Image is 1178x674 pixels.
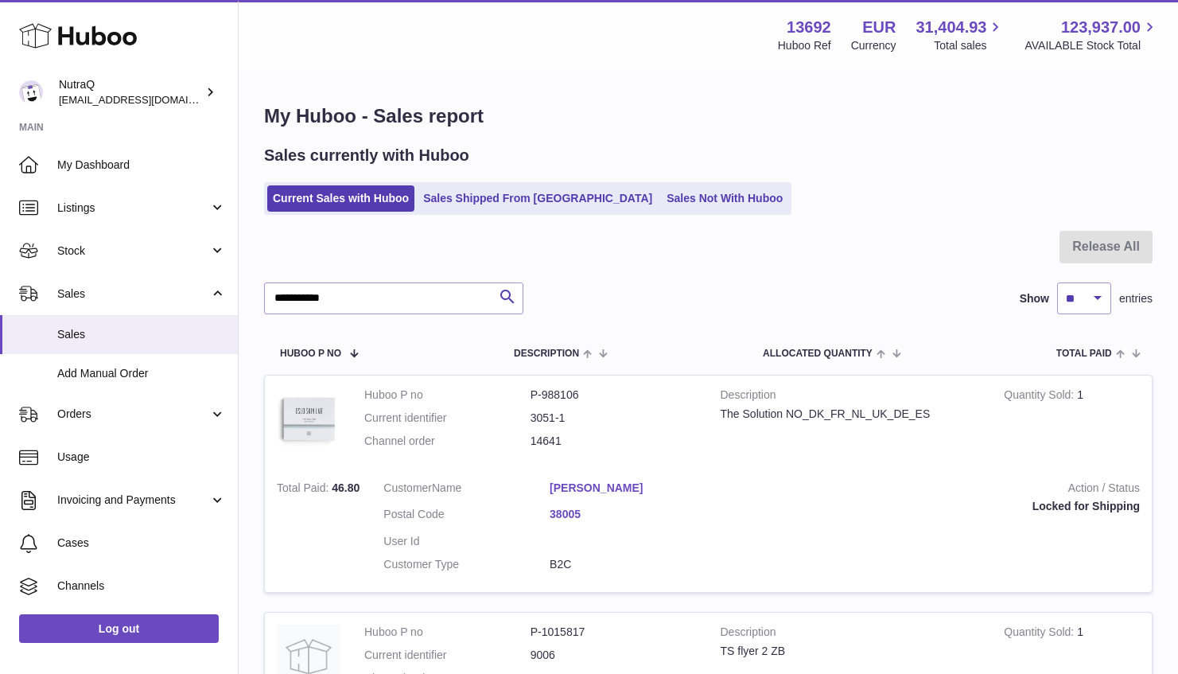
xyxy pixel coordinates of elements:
dd: 14641 [531,434,697,449]
dt: Customer Type [383,557,550,572]
span: ALLOCATED Quantity [763,349,873,359]
a: 31,404.93 Total sales [916,17,1005,53]
dd: 9006 [531,648,697,663]
span: [EMAIL_ADDRESS][DOMAIN_NAME] [59,93,234,106]
img: log@nutraq.com [19,80,43,104]
a: [PERSON_NAME] [550,481,716,496]
div: Currency [851,38,896,53]
img: 136921728478892.jpg [277,388,340,451]
strong: EUR [862,17,896,38]
span: Add Manual Order [57,366,226,381]
span: 31,404.93 [916,17,986,38]
h2: Sales currently with Huboo [264,145,469,166]
div: Huboo Ref [778,38,831,53]
dt: Channel order [364,434,531,449]
td: 1 [992,376,1152,469]
strong: 13692 [787,17,831,38]
span: Listings [57,201,209,216]
span: My Dashboard [57,158,226,173]
span: Usage [57,450,226,465]
span: Sales [57,286,209,302]
dd: P-988106 [531,388,697,403]
dd: P-1015817 [531,625,697,640]
span: Orders [57,407,209,422]
span: Stock [57,243,209,259]
label: Show [1020,291,1049,306]
span: Description [514,349,579,359]
span: entries [1119,291,1153,306]
strong: Description [721,388,981,407]
strong: Action / Status [740,481,1140,500]
dt: Huboo P no [364,625,531,640]
span: Sales [57,327,226,342]
a: 123,937.00 AVAILABLE Stock Total [1024,17,1159,53]
div: The Solution NO_DK_FR_NL_UK_DE_ES [721,407,981,422]
span: 46.80 [332,481,360,494]
h1: My Huboo - Sales report [264,103,1153,129]
dt: Current identifier [364,648,531,663]
dt: Huboo P no [364,388,531,403]
a: Current Sales with Huboo [267,185,414,212]
a: Log out [19,614,219,643]
dt: Current identifier [364,411,531,426]
span: Cases [57,536,226,551]
div: TS flyer 2 ZB [721,644,981,659]
div: Locked for Shipping [740,499,1140,514]
a: 38005 [550,507,716,522]
a: Sales Not With Huboo [661,185,788,212]
strong: Total Paid [277,481,332,498]
span: Customer [383,481,432,494]
dd: 3051-1 [531,411,697,426]
dt: User Id [383,534,550,549]
span: Total paid [1056,349,1112,359]
strong: Description [721,625,981,644]
span: Huboo P no [280,349,341,359]
dt: Name [383,481,550,500]
dt: Postal Code [383,507,550,526]
a: Sales Shipped From [GEOGRAPHIC_DATA] [418,185,658,212]
strong: Quantity Sold [1004,388,1077,405]
dd: B2C [550,557,716,572]
span: Total sales [934,38,1005,53]
span: Invoicing and Payments [57,493,209,508]
span: 123,937.00 [1061,17,1141,38]
span: Channels [57,579,226,594]
strong: Quantity Sold [1004,625,1077,642]
div: NutraQ [59,77,202,107]
span: AVAILABLE Stock Total [1024,38,1159,53]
